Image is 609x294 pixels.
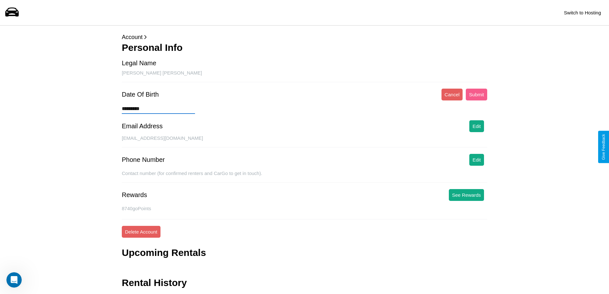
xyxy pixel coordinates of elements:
iframe: Intercom live chat [6,272,22,288]
h3: Rental History [122,277,187,288]
div: Date Of Birth [122,91,159,98]
div: Legal Name [122,60,156,67]
div: Rewards [122,191,147,199]
div: Give Feedback [601,134,606,160]
h3: Upcoming Rentals [122,247,206,258]
div: Email Address [122,123,163,130]
button: Delete Account [122,226,160,238]
div: [PERSON_NAME] [PERSON_NAME] [122,70,487,82]
button: Submit [466,89,487,100]
button: See Rewards [449,189,484,201]
p: 8740 goPoints [122,204,487,213]
div: [EMAIL_ADDRESS][DOMAIN_NAME] [122,135,487,147]
p: Account [122,32,487,42]
button: Edit [469,154,484,166]
div: Phone Number [122,156,165,163]
button: Cancel [441,89,463,100]
button: Edit [469,120,484,132]
button: Switch to Hosting [561,7,604,19]
div: Contact number (for confirmed renters and CarGo to get in touch). [122,171,487,183]
h3: Personal Info [122,42,487,53]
